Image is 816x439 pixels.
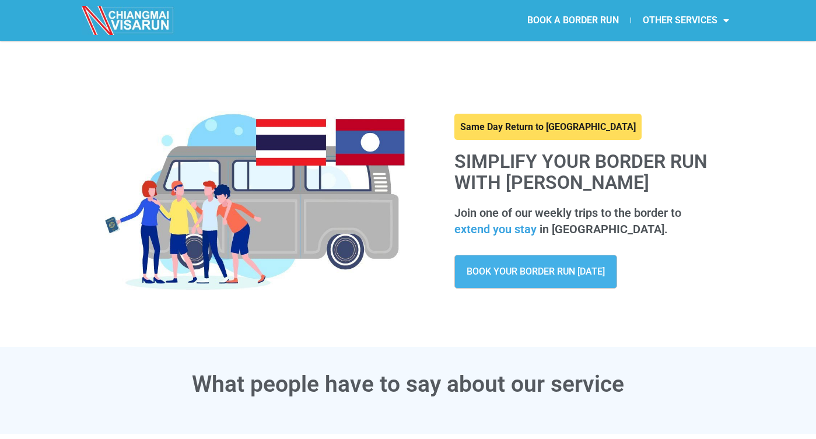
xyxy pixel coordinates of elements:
[631,7,741,34] a: OTHER SERVICES
[408,7,741,34] nav: Menu
[454,221,537,237] span: extend you stay
[516,7,631,34] a: BOOK A BORDER RUN
[454,255,617,289] a: BOOK YOUR BORDER RUN [DATE]
[454,152,723,192] h1: Simplify your border run with [PERSON_NAME]
[82,373,735,396] h3: What people have to say about our service
[540,222,668,236] span: in [GEOGRAPHIC_DATA].
[454,206,681,220] span: Join one of our weekly trips to the border to
[467,267,605,276] span: BOOK YOUR BORDER RUN [DATE]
